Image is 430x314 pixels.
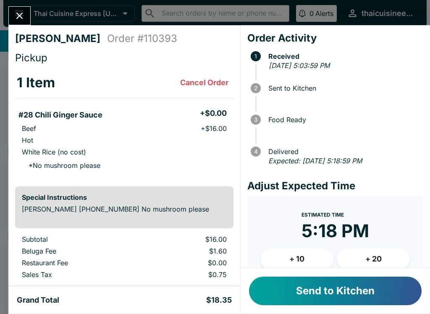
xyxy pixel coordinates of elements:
button: + 10 [261,249,334,270]
p: Subtotal [22,235,133,243]
span: Estimated Time [302,212,344,218]
button: Close [9,7,30,25]
em: Expected: [DATE] 5:18:59 PM [268,157,362,165]
p: $0.00 [147,259,226,267]
h5: + $0.00 [200,108,227,118]
button: + 20 [337,249,410,270]
p: White Rice (no cost) [22,148,86,156]
p: $1.60 [147,247,226,255]
h5: #28 Chili Ginger Sauce [18,110,102,120]
h3: 1 Item [17,74,55,91]
h4: Order Activity [247,32,423,44]
h4: Adjust Expected Time [247,180,423,192]
span: Pickup [15,52,47,64]
text: 4 [254,148,257,155]
em: [DATE] 5:03:59 PM [269,61,330,70]
span: Received [264,52,423,60]
p: Hot [22,136,33,144]
h6: Special Instructions [22,193,227,201]
h5: $18.35 [206,295,232,305]
p: $0.75 [147,270,226,279]
h4: Order # 110393 [107,32,177,45]
p: Beef [22,124,36,133]
p: + $16.00 [201,124,227,133]
button: Send to Kitchen [249,277,422,305]
button: Cancel Order [177,74,232,91]
text: 2 [254,85,257,92]
span: Delivered [264,148,423,155]
span: Sent to Kitchen [264,84,423,92]
p: Sales Tax [22,270,133,279]
span: Food Ready [264,116,423,123]
p: Restaurant Fee [22,259,133,267]
p: Beluga Fee [22,247,133,255]
p: * No mushroom please [22,161,100,170]
h4: [PERSON_NAME] [15,32,107,45]
p: [PERSON_NAME] [PHONE_NUMBER] No mushroom please [22,205,227,213]
text: 1 [254,53,257,60]
table: orders table [15,68,233,180]
h5: Grand Total [17,295,59,305]
time: 5:18 PM [302,220,369,242]
text: 3 [254,116,257,123]
table: orders table [15,235,233,282]
p: $16.00 [147,235,226,243]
